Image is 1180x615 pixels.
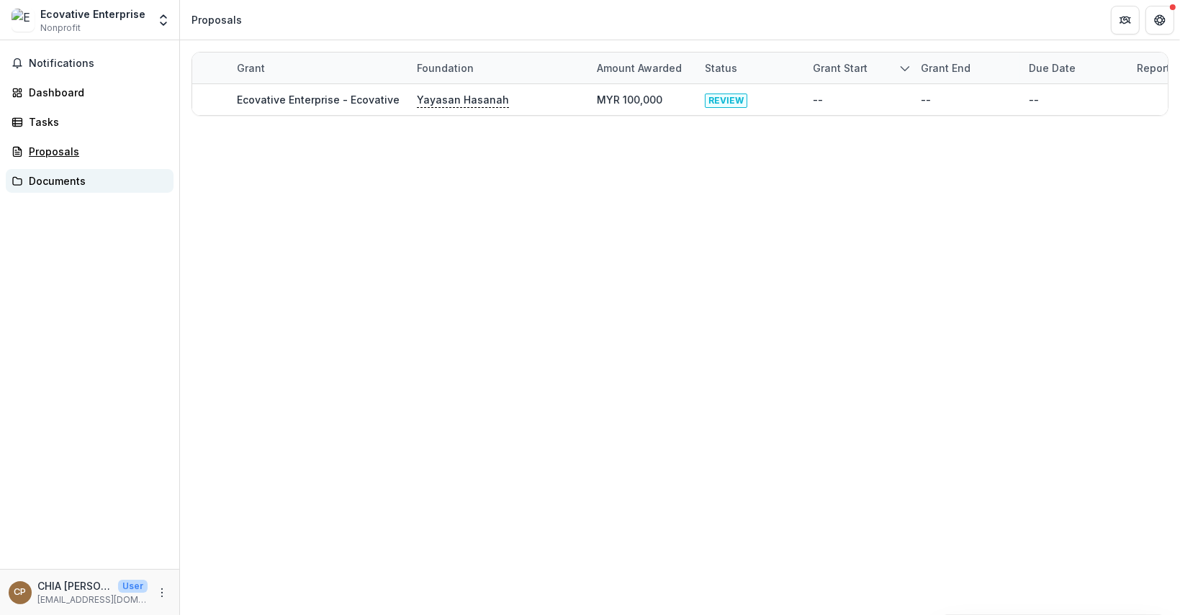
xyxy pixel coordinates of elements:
[228,53,408,83] div: Grant
[408,53,588,83] div: Foundation
[6,52,174,75] button: Notifications
[588,53,696,83] div: Amount awarded
[696,53,804,83] div: Status
[228,60,274,76] div: Grant
[118,580,148,593] p: User
[12,9,35,32] img: Ecovative Enterprise
[29,85,162,100] div: Dashboard
[14,588,27,597] div: CHIA SIOK PHENG
[408,60,482,76] div: Foundation
[6,81,174,104] a: Dashboard
[6,140,174,163] a: Proposals
[813,92,823,107] div: --
[1111,6,1140,35] button: Partners
[37,593,148,606] p: [EMAIL_ADDRESS][DOMAIN_NAME]
[29,173,162,188] div: Documents
[921,92,931,107] div: --
[6,169,174,193] a: Documents
[1020,53,1128,83] div: Due Date
[696,60,746,76] div: Status
[37,578,112,593] p: CHIA [PERSON_NAME]
[804,60,876,76] div: Grant start
[6,110,174,134] a: Tasks
[804,53,912,83] div: Grant start
[588,60,690,76] div: Amount awarded
[597,92,662,107] div: MYR 100,000
[153,584,171,601] button: More
[1145,6,1174,35] button: Get Help
[29,58,168,70] span: Notifications
[29,114,162,129] div: Tasks
[1029,92,1039,107] div: --
[192,12,242,27] div: Proposals
[153,6,174,35] button: Open entity switcher
[912,60,979,76] div: Grant end
[186,9,248,30] nav: breadcrumb
[1020,60,1084,76] div: Due Date
[29,144,162,159] div: Proposals
[40,22,81,35] span: Nonprofit
[912,53,1020,83] div: Grant end
[417,92,509,108] p: Yayasan Hasanah
[40,6,145,22] div: Ecovative Enterprise
[899,63,911,74] svg: sorted descending
[237,94,400,106] a: Ecovative Enterprise - Ecovative
[705,94,747,108] span: REVIEW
